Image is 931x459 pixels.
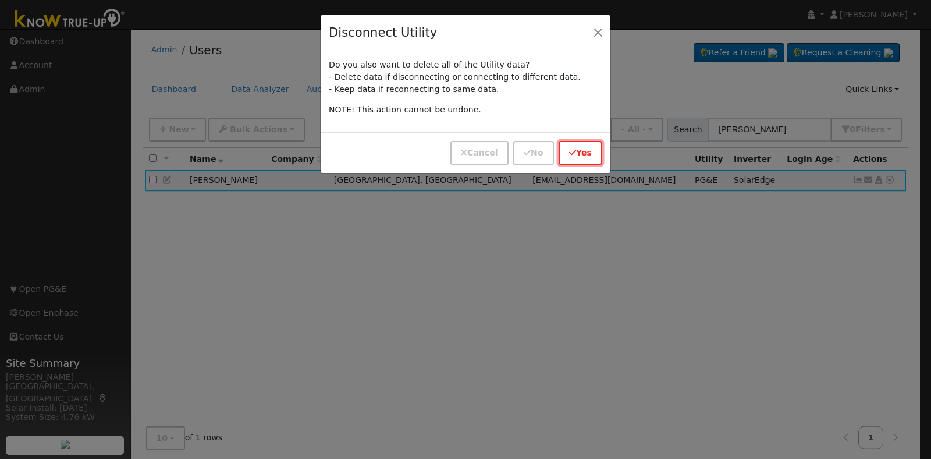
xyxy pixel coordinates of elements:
button: Yes [559,141,602,165]
p: NOTE: This action cannot be undone. [329,104,602,116]
button: No [513,141,553,165]
button: Cancel [450,141,509,165]
p: Do you also want to delete all of the Utility data? - Delete data if disconnecting or connecting ... [329,59,602,96]
h4: Disconnect Utility [329,23,437,42]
